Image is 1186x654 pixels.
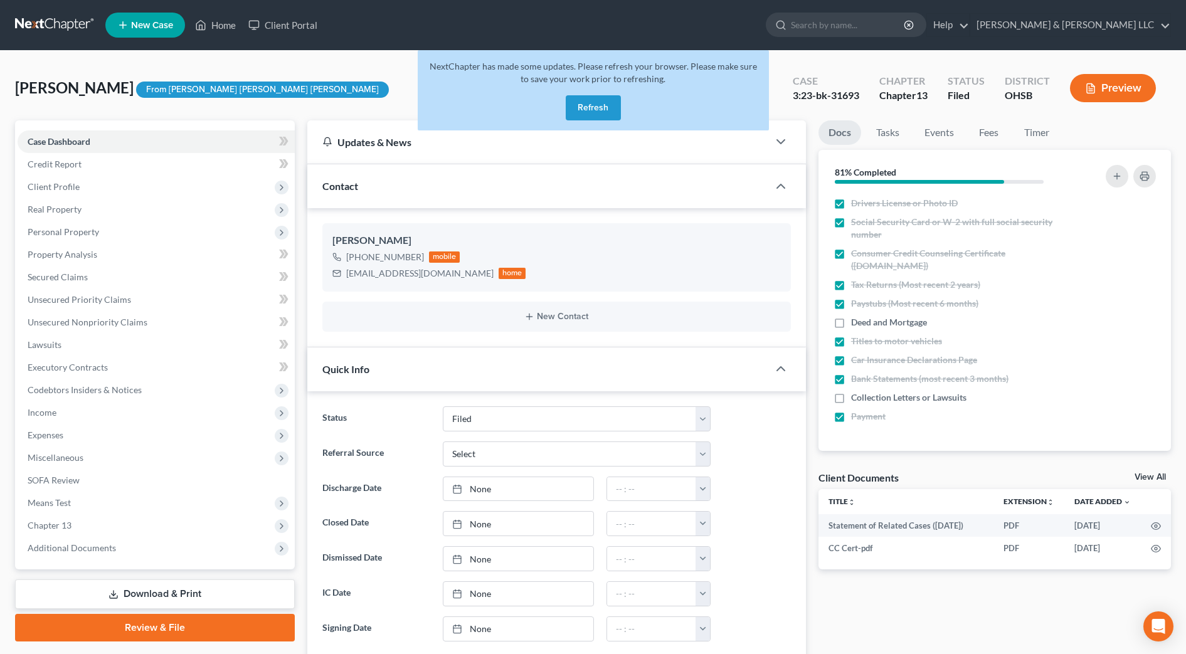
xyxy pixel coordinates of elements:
a: None [443,547,593,571]
button: New Contact [332,312,781,322]
a: Credit Report [18,153,295,176]
a: Events [914,120,964,145]
td: CC Cert-pdf [818,537,993,559]
a: Timer [1014,120,1059,145]
div: [PHONE_NUMBER] [346,251,424,263]
span: Lawsuits [28,339,61,350]
td: PDF [993,514,1064,537]
div: Client Documents [818,471,899,484]
a: Help [927,14,969,36]
span: Unsecured Priority Claims [28,294,131,305]
div: District [1005,74,1050,88]
label: Dismissed Date [316,546,437,571]
button: Refresh [566,95,621,120]
span: Social Security Card or W-2 with full social security number [851,216,1072,241]
i: expand_more [1123,498,1131,506]
a: Review & File [15,614,295,641]
span: Secured Claims [28,272,88,282]
span: Credit Report [28,159,82,169]
span: Car Insurance Declarations Page [851,354,977,366]
a: None [443,617,593,641]
span: Titles to motor vehicles [851,335,942,347]
span: Payment [851,410,886,423]
a: Docs [818,120,861,145]
a: Client Portal [242,14,324,36]
span: SOFA Review [28,475,80,485]
label: Status [316,406,437,431]
input: -- : -- [607,477,696,501]
div: Chapter [879,88,928,103]
div: Filed [948,88,985,103]
span: Tax Returns (Most recent 2 years) [851,278,980,291]
a: Extensionunfold_more [1003,497,1054,506]
span: Client Profile [28,181,80,192]
span: Consumer Credit Counseling Certificate ([DOMAIN_NAME]) [851,247,1072,272]
td: Statement of Related Cases ([DATE]) [818,514,993,537]
span: [PERSON_NAME] [15,78,134,97]
span: Quick Info [322,363,369,375]
span: Executory Contracts [28,362,108,372]
label: Signing Date [316,616,437,641]
span: Deed and Mortgage [851,316,927,329]
div: Chapter [879,74,928,88]
div: 3:23-bk-31693 [793,88,859,103]
span: Additional Documents [28,542,116,553]
a: Case Dashboard [18,130,295,153]
a: Titleunfold_more [829,497,855,506]
input: -- : -- [607,547,696,571]
span: Case Dashboard [28,136,90,147]
span: Personal Property [28,226,99,237]
label: Referral Source [316,441,437,467]
input: -- : -- [607,617,696,641]
span: Expenses [28,430,63,440]
a: Fees [969,120,1009,145]
a: None [443,477,593,501]
div: Case [793,74,859,88]
a: Home [189,14,242,36]
div: Updates & News [322,135,753,149]
div: Open Intercom Messenger [1143,611,1173,641]
span: 13 [916,89,928,101]
a: Secured Claims [18,266,295,288]
span: Collection Letters or Lawsuits [851,391,966,404]
span: Unsecured Nonpriority Claims [28,317,147,327]
i: unfold_more [1047,498,1054,506]
input: -- : -- [607,582,696,606]
label: Discharge Date [316,477,437,502]
input: Search by name... [791,13,906,36]
a: Lawsuits [18,334,295,356]
span: New Case [131,21,173,30]
span: Property Analysis [28,249,97,260]
span: Means Test [28,497,71,508]
div: home [499,268,526,279]
span: Income [28,407,56,418]
strong: 81% Completed [835,167,896,177]
td: [DATE] [1064,514,1141,537]
a: Unsecured Nonpriority Claims [18,311,295,334]
span: Paystubs (Most recent 6 months) [851,297,978,310]
a: View All [1135,473,1166,482]
div: [EMAIL_ADDRESS][DOMAIN_NAME] [346,267,494,280]
label: Closed Date [316,511,437,536]
a: Property Analysis [18,243,295,266]
a: Date Added expand_more [1074,497,1131,506]
td: [DATE] [1064,537,1141,559]
td: PDF [993,537,1064,559]
a: None [443,512,593,535]
a: Executory Contracts [18,356,295,379]
span: Drivers License or Photo ID [851,197,958,209]
div: Status [948,74,985,88]
i: unfold_more [848,498,855,506]
input: -- : -- [607,512,696,535]
a: None [443,582,593,606]
div: [PERSON_NAME] [332,233,781,248]
div: mobile [429,251,460,263]
span: Contact [322,180,358,192]
a: Download & Print [15,579,295,609]
span: Miscellaneous [28,452,83,463]
div: From [PERSON_NAME] [PERSON_NAME] [PERSON_NAME] [136,82,389,98]
a: [PERSON_NAME] & [PERSON_NAME] LLC [970,14,1170,36]
label: IC Date [316,581,437,606]
div: OHSB [1005,88,1050,103]
span: Real Property [28,204,82,214]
